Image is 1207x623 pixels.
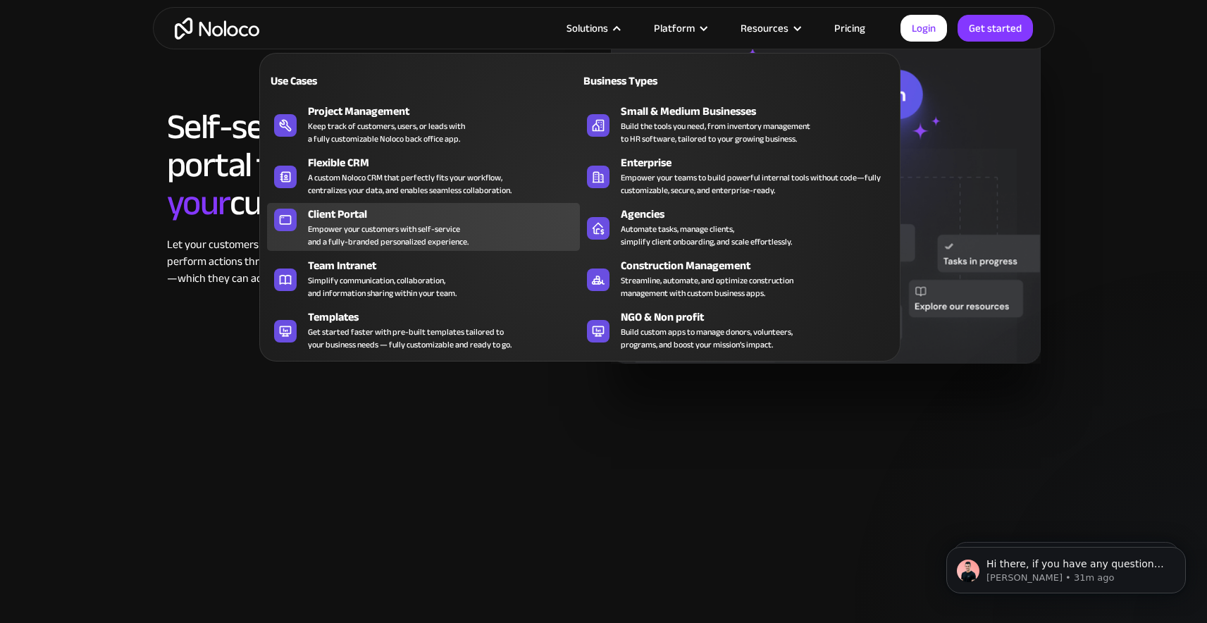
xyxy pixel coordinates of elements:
div: Templates [308,309,586,326]
div: Get started faster with pre-built templates tailored to your business needs — fully customizable ... [308,326,512,351]
div: Resources [723,19,817,37]
a: Construction ManagementStreamline, automate, and optimize constructionmanagement with custom busi... [580,254,893,302]
a: Project ManagementKeep track of customers, users, or leads witha fully customizable Noloco back o... [267,100,580,148]
a: Business Types [580,64,893,97]
div: Solutions [549,19,636,37]
div: Client Portal [308,206,586,223]
a: AgenciesAutomate tasks, manage clients,simplify client onboarding, and scale effortlessly. [580,203,893,251]
div: Agencies [621,206,899,223]
span: empower your [167,132,419,236]
div: Build custom apps to manage donors, volunteers, programs, and boost your mission’s impact. [621,326,793,351]
nav: Solutions [259,33,900,362]
div: Platform [636,19,723,37]
a: EnterpriseEmpower your teams to build powerful internal tools without code—fully customizable, se... [580,152,893,199]
h2: Self-serve client portal to customers [167,108,523,222]
div: Streamline, automate, and optimize construction management with custom business apps. [621,274,793,300]
iframe: Intercom notifications message [925,517,1207,616]
div: Automate tasks, manage clients, simplify client onboarding, and scale effortlessly. [621,223,792,248]
div: Flexible CRM [308,154,586,171]
a: home [175,18,259,39]
div: Project Management [308,103,586,120]
div: Use Cases [267,73,418,90]
div: Small & Medium Businesses [621,103,899,120]
div: Let your customers access vital information, manage their data, and perform actions through a mod... [167,236,523,287]
a: Client PortalEmpower your customers with self-serviceand a fully-branded personalized experience. [267,203,580,251]
div: Team Intranet [308,257,586,274]
a: Small & Medium BusinessesBuild the tools you need, from inventory managementto HR software, tailo... [580,100,893,148]
div: Business Types [580,73,731,90]
a: Get started [958,15,1033,42]
div: NGO & Non profit [621,309,899,326]
div: Construction Management [621,257,899,274]
a: Login [900,15,947,42]
div: Resources [741,19,788,37]
a: Team IntranetSimplify communication, collaboration,and information sharing within your team. [267,254,580,302]
div: Build the tools you need, from inventory management to HR software, tailored to your growing busi... [621,120,810,145]
div: Solutions [567,19,608,37]
div: Simplify communication, collaboration, and information sharing within your team. [308,274,457,300]
div: Enterprise [621,154,899,171]
div: Empower your customers with self-service and a fully-branded personalized experience. [308,223,469,248]
div: Platform [654,19,695,37]
a: Pricing [817,19,883,37]
a: Flexible CRMA custom Noloco CRM that perfectly fits your workflow,centralizes your data, and enab... [267,152,580,199]
a: NGO & Non profitBuild custom apps to manage donors, volunteers,programs, and boost your mission’s... [580,306,893,354]
div: Keep track of customers, users, or leads with a fully customizable Noloco back office app. [308,120,465,145]
div: A custom Noloco CRM that perfectly fits your workflow, centralizes your data, and enables seamles... [308,171,512,197]
a: TemplatesGet started faster with pre-built templates tailored toyour business needs — fully custo... [267,306,580,354]
div: Empower your teams to build powerful internal tools without code—fully customizable, secure, and ... [621,171,886,197]
a: Use Cases [267,64,580,97]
